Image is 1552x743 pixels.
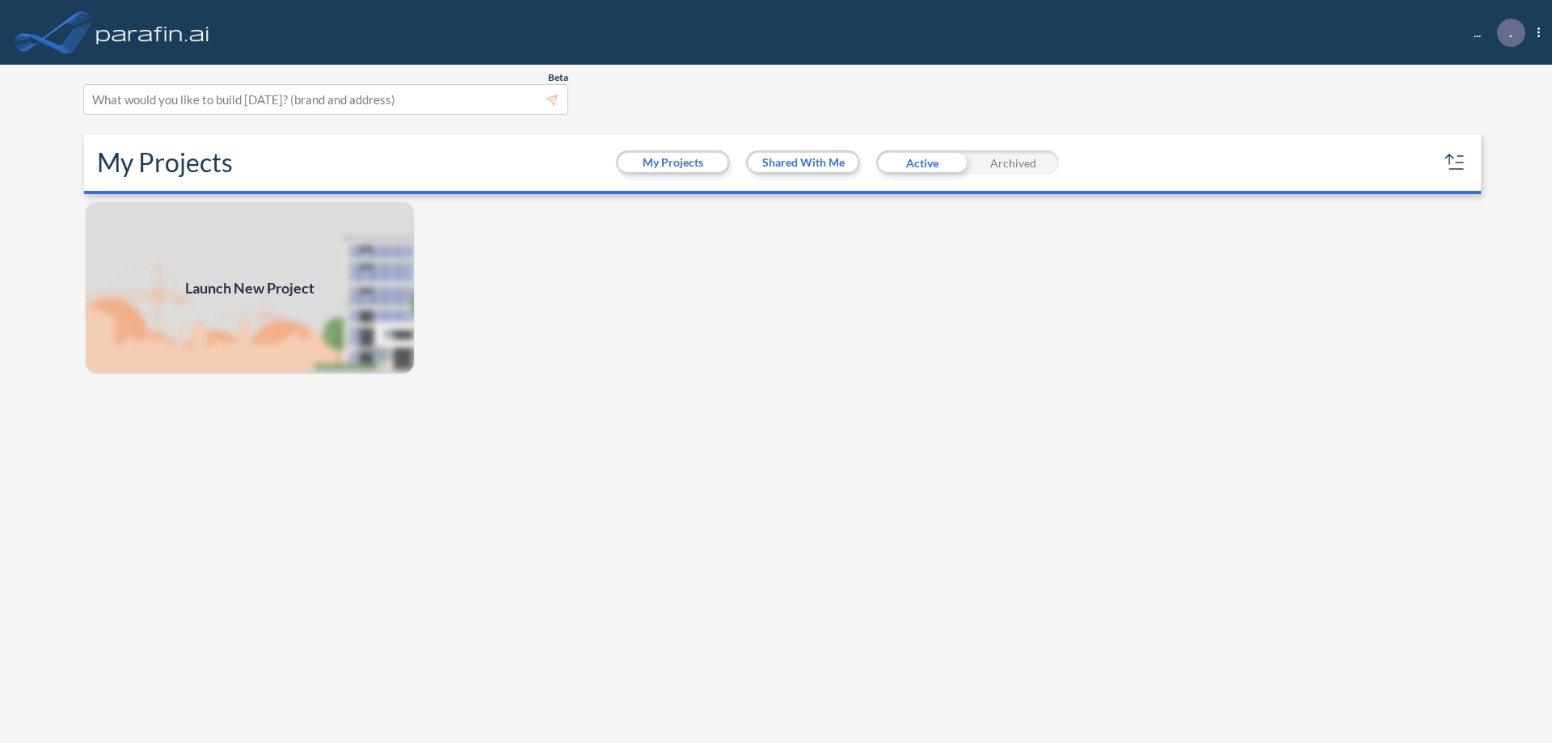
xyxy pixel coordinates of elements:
[876,150,968,175] div: Active
[548,71,568,84] span: Beta
[185,277,314,299] span: Launch New Project
[1449,19,1540,47] div: ...
[1442,150,1468,175] button: sort
[84,201,415,375] a: Launch New Project
[84,201,415,375] img: add
[618,153,727,172] button: My Projects
[1509,25,1512,40] p: .
[93,16,213,49] img: logo
[749,153,858,172] button: Shared With Me
[968,150,1059,175] div: Archived
[97,147,233,178] h2: My Projects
